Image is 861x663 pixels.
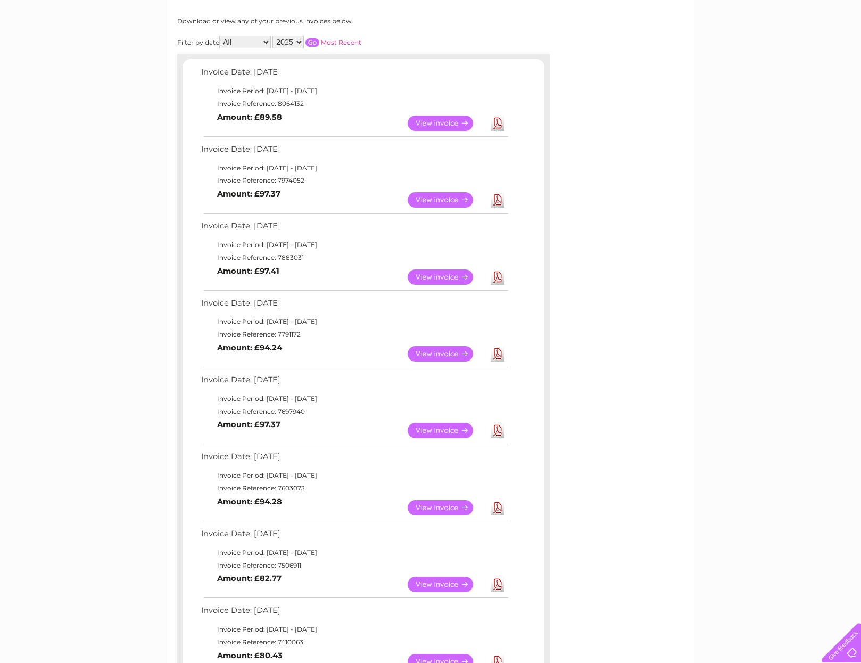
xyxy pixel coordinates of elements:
img: logo.png [30,28,85,60]
a: Download [491,346,504,362]
td: Invoice Reference: 7410063 [198,636,510,649]
td: Invoice Period: [DATE] - [DATE] [198,85,510,97]
td: Invoice Reference: 7974052 [198,174,510,187]
b: Amount: £80.43 [217,651,283,660]
td: Invoice Period: [DATE] - [DATE] [198,546,510,559]
a: Energy [700,45,724,53]
div: Filter by date [177,36,457,48]
td: Invoice Reference: 7791172 [198,328,510,341]
td: Invoice Period: [DATE] - [DATE] [198,623,510,636]
td: Invoice Date: [DATE] [198,527,510,546]
a: Download [491,423,504,438]
div: Clear Business is a trading name of Verastar Limited (registered in [GEOGRAPHIC_DATA] No. 3667643... [180,6,683,52]
td: Invoice Reference: 7603073 [198,482,510,495]
a: View [408,346,486,362]
a: Contact [790,45,816,53]
a: Download [491,192,504,208]
b: Amount: £89.58 [217,112,282,122]
td: Invoice Date: [DATE] [198,65,510,85]
td: Invoice Reference: 8064132 [198,97,510,110]
td: Invoice Reference: 7883031 [198,251,510,264]
a: Telecoms [730,45,762,53]
a: View [408,577,486,592]
a: View [408,192,486,208]
td: Invoice Date: [DATE] [198,603,510,623]
a: Log out [826,45,851,53]
a: View [408,116,486,131]
td: Invoice Period: [DATE] - [DATE] [198,239,510,251]
div: Download or view any of your previous invoices below. [177,18,457,25]
b: Amount: £94.28 [217,497,282,506]
b: Amount: £97.37 [217,189,280,199]
td: Invoice Date: [DATE] [198,219,510,239]
td: Invoice Period: [DATE] - [DATE] [198,315,510,328]
td: Invoice Date: [DATE] [198,142,510,162]
a: Download [491,116,504,131]
a: Most Recent [321,38,361,46]
td: Invoice Date: [DATE] [198,373,510,392]
b: Amount: £82.77 [217,574,282,583]
b: Amount: £97.37 [217,420,280,429]
a: Water [674,45,694,53]
td: Invoice Reference: 7697940 [198,405,510,418]
a: Download [491,500,504,515]
a: 0333 014 3131 [660,5,734,19]
b: Amount: £94.24 [217,343,282,353]
a: Blog [768,45,784,53]
a: View [408,500,486,515]
a: View [408,269,486,285]
td: Invoice Date: [DATE] [198,296,510,316]
b: Amount: £97.41 [217,266,279,276]
a: Download [491,269,504,285]
a: Download [491,577,504,592]
a: View [408,423,486,438]
td: Invoice Period: [DATE] - [DATE] [198,469,510,482]
td: Invoice Date: [DATE] [198,449,510,469]
td: Invoice Period: [DATE] - [DATE] [198,392,510,405]
td: Invoice Reference: 7506911 [198,559,510,572]
td: Invoice Period: [DATE] - [DATE] [198,162,510,175]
